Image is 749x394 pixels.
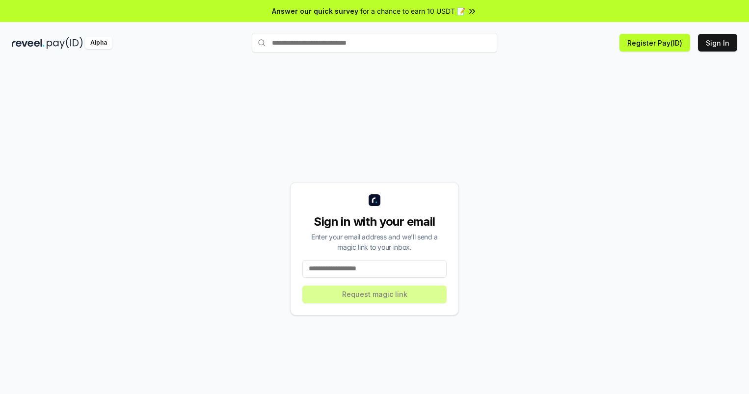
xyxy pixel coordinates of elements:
div: Sign in with your email [302,214,447,230]
span: for a chance to earn 10 USDT 📝 [360,6,465,16]
div: Alpha [85,37,112,49]
button: Register Pay(ID) [619,34,690,52]
img: logo_small [369,194,380,206]
span: Answer our quick survey [272,6,358,16]
img: pay_id [47,37,83,49]
button: Sign In [698,34,737,52]
img: reveel_dark [12,37,45,49]
div: Enter your email address and we’ll send a magic link to your inbox. [302,232,447,252]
